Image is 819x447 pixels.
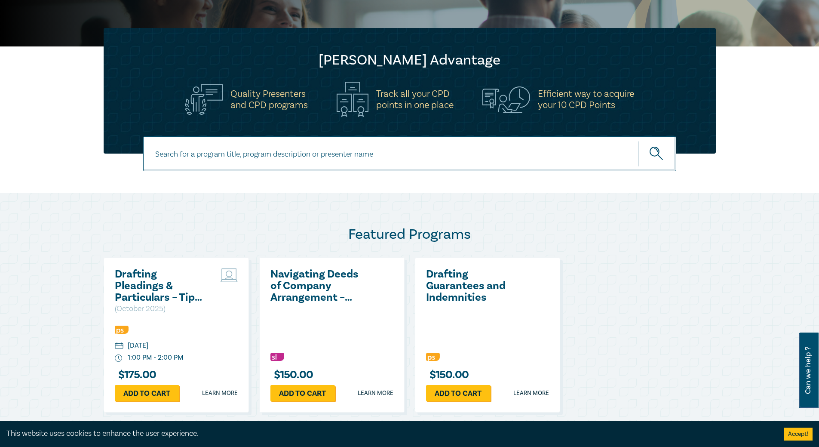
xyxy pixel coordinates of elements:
[426,369,469,381] h3: $ 150.00
[270,268,363,303] a: Navigating Deeds of Company Arrangement – Strategy and Structure
[358,389,393,398] a: Learn more
[426,268,518,303] a: Drafting Guarantees and Indemnities
[115,342,123,350] img: calendar
[115,385,179,401] a: Add to cart
[115,355,123,362] img: watch
[115,303,207,314] p: ( October 2025 )
[538,88,634,111] h5: Efficient way to acquire your 10 CPD Points
[426,353,440,361] img: Professional Skills
[376,88,454,111] h5: Track all your CPD points in one place
[143,136,676,171] input: Search for a program title, program description or presenter name
[6,428,771,439] div: This website uses cookies to enhance the user experience.
[115,369,156,381] h3: $ 175.00
[221,268,238,282] img: Live Stream
[121,52,699,69] h2: [PERSON_NAME] Advantage
[513,389,549,398] a: Learn more
[230,88,308,111] h5: Quality Presenters and CPD programs
[128,353,183,363] div: 1:00 PM - 2:00 PM
[482,86,530,112] img: Efficient way to acquire<br>your 10 CPD Points
[426,385,491,401] a: Add to cart
[115,268,207,303] a: Drafting Pleadings & Particulars – Tips & Traps
[270,369,313,381] h3: $ 150.00
[115,326,129,334] img: Professional Skills
[185,84,223,115] img: Quality Presenters<br>and CPD programs
[202,389,238,398] a: Learn more
[804,338,812,403] span: Can we help ?
[337,82,368,117] img: Track all your CPD<br>points in one place
[128,341,148,351] div: [DATE]
[270,385,335,401] a: Add to cart
[104,226,716,243] h2: Featured Programs
[270,353,284,361] img: Substantive Law
[784,428,813,441] button: Accept cookies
